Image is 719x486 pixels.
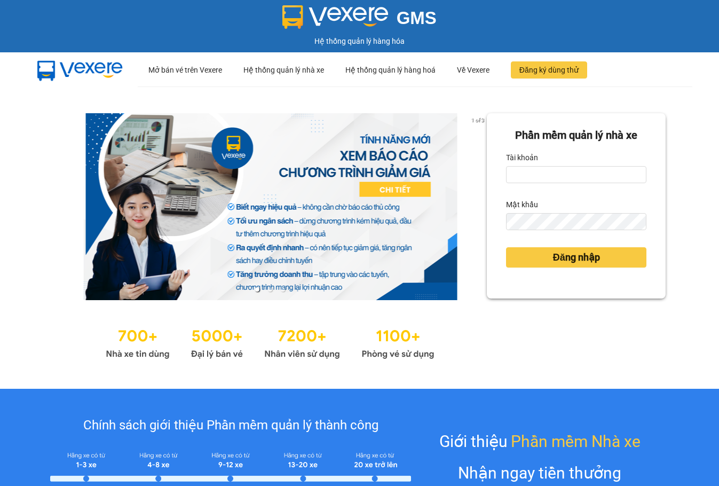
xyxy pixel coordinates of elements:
[345,53,436,87] div: Hệ thống quản lý hàng hoá
[255,287,259,292] li: slide item 1
[511,61,587,79] button: Đăng ký dùng thử
[281,287,285,292] li: slide item 3
[53,113,68,300] button: previous slide / item
[506,166,646,183] input: Tài khoản
[506,196,538,213] label: Mật khẩu
[511,429,641,454] span: Phần mềm Nhà xe
[27,52,133,88] img: mbUUG5Q.png
[458,460,621,485] div: Nhận ngay tiền thưởng
[468,113,487,127] p: 1 of 3
[553,250,600,265] span: Đăng nhập
[519,64,579,76] span: Đăng ký dùng thử
[506,149,538,166] label: Tài khoản
[506,127,646,144] div: Phần mềm quản lý nhà xe
[148,53,222,87] div: Mở bán vé trên Vexere
[472,113,487,300] button: next slide / item
[282,5,388,29] img: logo 2
[397,8,437,28] span: GMS
[106,322,434,362] img: Statistics.png
[457,53,489,87] div: Về Vexere
[439,429,641,454] div: Giới thiệu
[506,247,646,268] button: Đăng nhập
[268,287,272,292] li: slide item 2
[50,416,411,436] div: Chính sách giới thiệu Phần mềm quản lý thành công
[243,53,324,87] div: Hệ thống quản lý nhà xe
[3,35,716,47] div: Hệ thống quản lý hàng hóa
[282,16,437,25] a: GMS
[506,213,646,230] input: Mật khẩu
